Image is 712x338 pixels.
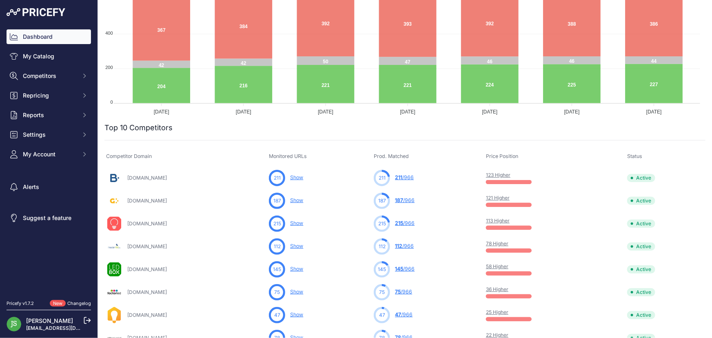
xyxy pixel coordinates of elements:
[486,195,510,201] a: 121 Higher
[7,88,91,103] button: Repricing
[273,197,281,205] span: 187
[290,220,303,226] a: Show
[486,153,518,159] span: Price Position
[486,172,510,178] a: 123 Higher
[627,265,655,274] span: Active
[26,317,73,324] a: [PERSON_NAME]
[236,109,251,115] tspan: [DATE]
[395,266,415,272] a: 145/966
[23,91,76,100] span: Repricing
[127,312,167,318] a: [DOMAIN_NAME]
[7,29,91,44] a: Dashboard
[274,311,280,319] span: 47
[378,220,386,227] span: 215
[7,147,91,162] button: My Account
[7,211,91,225] a: Suggest a feature
[7,8,65,16] img: Pricefy Logo
[7,300,34,307] div: Pricefy v1.7.2
[486,263,508,269] a: 58 Higher
[23,131,76,139] span: Settings
[269,153,307,159] span: Monitored URLs
[378,266,386,273] span: 145
[290,266,303,272] a: Show
[273,266,281,273] span: 145
[627,197,655,205] span: Active
[274,289,280,296] span: 75
[627,153,642,159] span: Status
[379,243,386,250] span: 112
[486,218,510,224] a: 113 Higher
[395,289,401,295] span: 75
[67,300,91,306] a: Changelog
[7,49,91,64] a: My Catalog
[318,109,333,115] tspan: [DATE]
[395,311,401,318] span: 47
[379,174,386,182] span: 211
[395,289,412,295] a: 75/966
[395,243,414,249] a: 112/966
[26,325,111,331] a: [EMAIL_ADDRESS][DOMAIN_NAME]
[378,197,386,205] span: 187
[7,69,91,83] button: Competitors
[627,288,655,296] span: Active
[127,266,167,272] a: [DOMAIN_NAME]
[127,243,167,249] a: [DOMAIN_NAME]
[374,153,409,159] span: Prod. Matched
[105,65,113,70] tspan: 200
[290,243,303,249] a: Show
[646,109,662,115] tspan: [DATE]
[482,109,498,115] tspan: [DATE]
[7,108,91,122] button: Reports
[627,242,655,251] span: Active
[627,311,655,319] span: Active
[395,220,415,226] a: 215/966
[627,220,655,228] span: Active
[274,174,281,182] span: 211
[290,174,303,180] a: Show
[290,197,303,203] a: Show
[127,175,167,181] a: [DOMAIN_NAME]
[395,220,403,226] span: 215
[7,127,91,142] button: Settings
[105,31,113,36] tspan: 400
[395,311,413,318] a: 47/966
[395,174,414,180] a: 211/966
[379,289,385,296] span: 75
[23,72,76,80] span: Competitors
[23,111,76,119] span: Reports
[486,240,508,247] a: 78 Higher
[104,122,173,133] h2: Top 10 Competitors
[400,109,415,115] tspan: [DATE]
[290,311,303,318] a: Show
[486,332,508,338] a: 22 Higher
[127,220,167,227] a: [DOMAIN_NAME]
[395,197,403,203] span: 187
[7,180,91,194] a: Alerts
[395,197,415,203] a: 187/966
[274,243,281,250] span: 112
[50,300,66,307] span: New
[127,198,167,204] a: [DOMAIN_NAME]
[395,243,402,249] span: 112
[627,174,655,182] span: Active
[106,153,152,159] span: Competitor Domain
[154,109,169,115] tspan: [DATE]
[110,100,113,105] tspan: 0
[7,29,91,290] nav: Sidebar
[273,220,281,227] span: 215
[290,289,303,295] a: Show
[486,286,508,292] a: 36 Higher
[127,289,167,295] a: [DOMAIN_NAME]
[23,150,76,158] span: My Account
[379,311,385,319] span: 47
[564,109,580,115] tspan: [DATE]
[395,266,403,272] span: 145
[395,174,402,180] span: 211
[486,309,508,315] a: 25 Higher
